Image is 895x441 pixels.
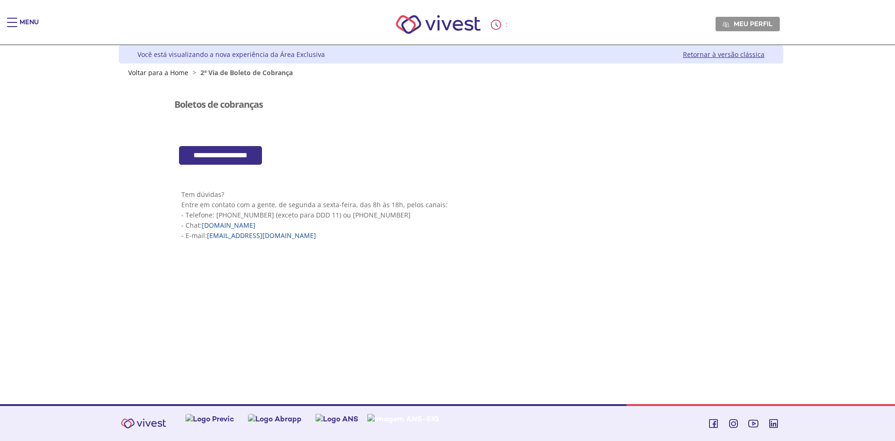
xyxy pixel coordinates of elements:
[190,68,199,77] span: >
[20,18,39,36] div: Menu
[202,221,255,230] a: [DOMAIN_NAME]
[316,414,358,424] img: Logo ANS
[248,414,302,424] img: Logo Abrapp
[181,189,721,241] p: Tem dúvidas? Entre em contato com a gente, de segunda a sexta-feira, das 8h às 18h, pelos canais:...
[174,174,728,255] section: <span lang="pt-BR" dir="ltr">Visualizador do Conteúdo da Web</span> 1
[367,414,439,424] img: Imagem ANS-SIG
[716,17,780,31] a: Meu perfil
[174,99,263,110] h3: Boletos de cobranças
[174,146,728,165] section: <span lang="pt-BR" dir="ltr">Cob360 - Area Restrita - Emprestimos</span>
[491,20,509,30] div: :
[386,5,491,44] img: Vivest
[186,414,234,424] img: Logo Previc
[138,50,325,59] div: Você está visualizando a nova experiência da Área Exclusiva
[112,45,783,404] div: Vivest
[128,68,188,77] a: Voltar para a Home
[200,68,293,77] span: 2ª Via de Boleto de Cobrança
[207,231,316,240] a: [EMAIL_ADDRESS][DOMAIN_NAME]
[683,50,764,59] a: Retornar à versão clássica
[174,85,728,137] section: <span lang="pt-BR" dir="ltr">Visualizador do Conteúdo da Web</span>
[734,20,772,28] span: Meu perfil
[723,21,730,28] img: Meu perfil
[116,413,172,434] img: Vivest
